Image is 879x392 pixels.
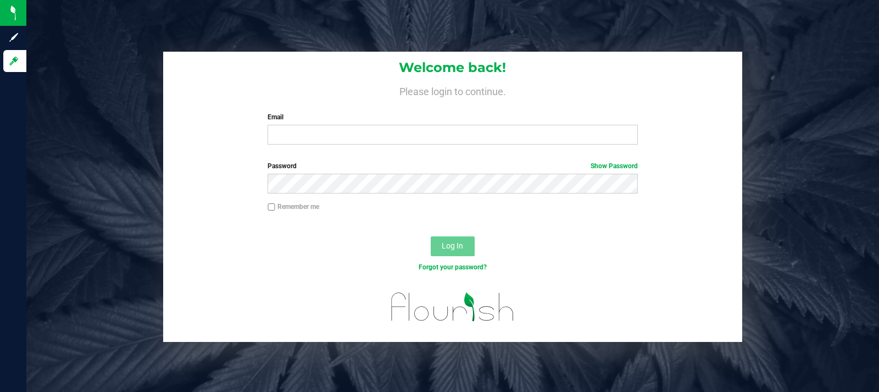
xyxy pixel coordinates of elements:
label: Remember me [268,202,319,212]
span: Log In [442,241,463,250]
span: Password [268,162,297,170]
inline-svg: Log in [8,56,19,67]
button: Log In [431,236,475,256]
h4: Please login to continue. [163,84,743,97]
inline-svg: Sign up [8,32,19,43]
a: Forgot your password? [419,263,487,271]
h1: Welcome back! [163,60,743,75]
a: Show Password [591,162,638,170]
input: Remember me [268,203,275,211]
img: flourish_logo.svg [380,284,525,330]
label: Email [268,112,637,122]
